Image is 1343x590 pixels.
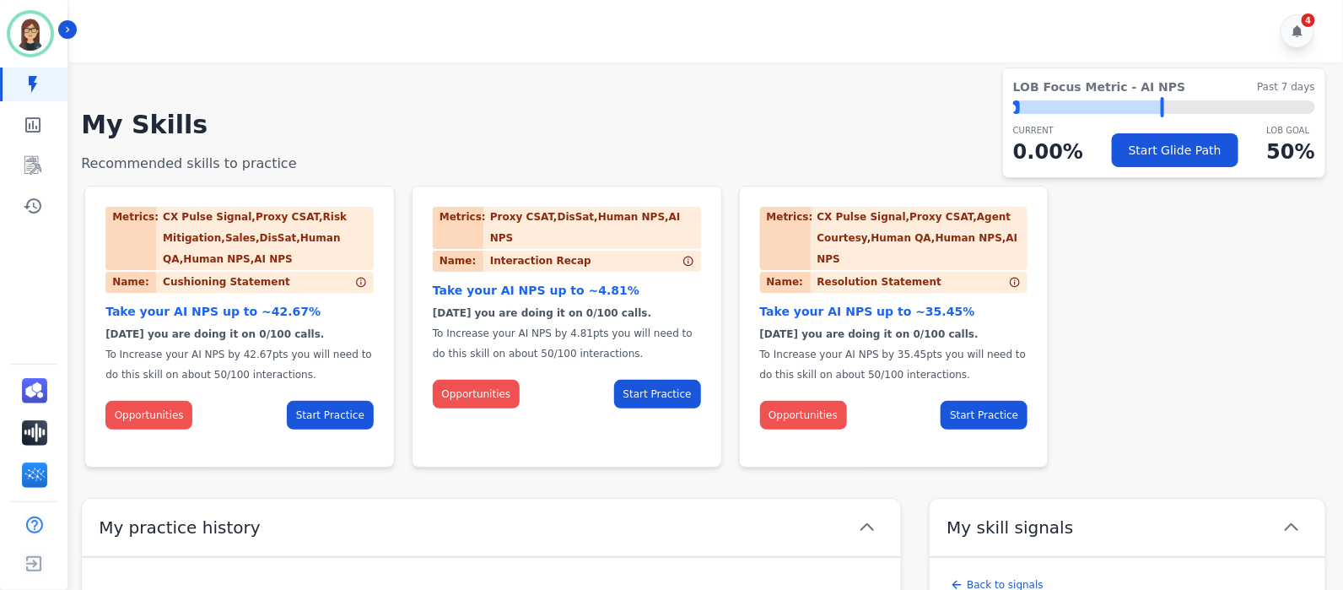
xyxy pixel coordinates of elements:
[760,349,1027,381] span: To Increase your AI NPS by 35.45pts you will need to do this skill on about 50/100 interactions.
[1013,100,1020,114] div: ⬤
[10,14,51,54] img: Bordered avatar
[287,401,374,430] button: Start Practice
[105,303,374,320] div: Take your AI NPS up to ~42.67%
[433,251,483,272] div: Name:
[760,303,1028,320] div: Take your AI NPS up to ~35.45%
[433,327,693,360] span: To Increase your AI NPS by 4.81pts you will need to do this skill on about 50/100 interactions.
[105,207,156,270] div: Metrics:
[947,516,1073,539] span: My skill signals
[99,516,260,539] span: My practice history
[433,380,520,409] button: Opportunities
[1013,124,1083,137] p: CURRENT
[760,207,811,270] div: Metrics:
[1267,137,1315,167] p: 50 %
[614,380,701,409] button: Start Practice
[81,498,902,557] button: My practice history chevron up
[1013,137,1083,167] p: 0.00 %
[1267,124,1315,137] p: LOB Goal
[105,272,156,293] div: Name:
[1281,517,1302,538] svg: chevron up
[817,207,1028,270] div: CX Pulse Signal,Proxy CSAT,Agent Courtesy,Human QA,Human NPS,AI NPS
[433,207,483,249] div: Metrics:
[1112,133,1238,167] button: Start Glide Path
[433,307,651,319] span: [DATE] you are doing it on 0/100 calls.
[760,401,847,430] button: Opportunities
[941,401,1027,430] button: Start Practice
[760,272,811,293] div: Name:
[1013,78,1186,95] span: LOB Focus Metric - AI NPS
[433,282,701,299] div: Take your AI NPS up to ~4.81%
[929,498,1326,557] button: My skill signals chevron up
[81,155,296,171] span: Recommended skills to practice
[1302,14,1315,27] div: 4
[490,207,701,249] div: Proxy CSAT,DisSat,Human NPS,AI NPS
[81,110,1326,140] h1: My Skills
[163,207,374,270] div: CX Pulse Signal,Proxy CSAT,Risk Mitigation,Sales,DisSat,Human QA,Human NPS,AI NPS
[1257,80,1315,94] span: Past 7 days
[433,251,591,272] div: Interaction Recap
[105,328,324,340] span: [DATE] you are doing it on 0/100 calls.
[105,349,372,381] span: To Increase your AI NPS by 42.67pts you will need to do this skill on about 50/100 interactions.
[760,328,979,340] span: [DATE] you are doing it on 0/100 calls.
[105,401,192,430] button: Opportunities
[760,272,942,293] div: Resolution Statement
[105,272,290,293] div: Cushioning Statement
[857,517,877,538] svg: chevron up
